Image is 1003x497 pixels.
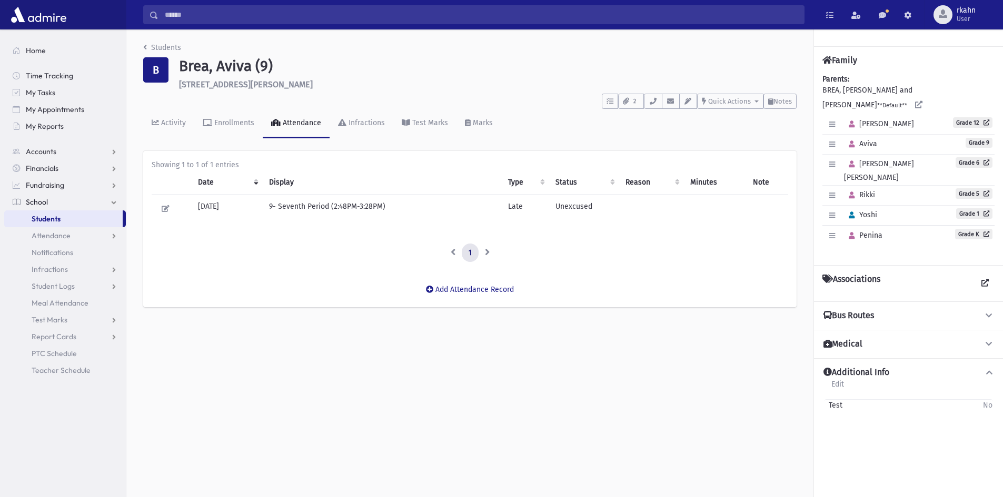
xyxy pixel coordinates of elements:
span: Attendance [32,231,71,240]
span: Penina [844,231,882,240]
a: Test Marks [4,311,126,328]
span: Test Marks [32,315,67,324]
th: Note [747,170,788,195]
h4: Associations [822,274,880,293]
a: Notifications [4,244,126,261]
a: Meal Attendance [4,295,126,311]
input: Search [158,5,804,24]
span: Report Cards [32,332,76,341]
span: Notes [773,97,792,105]
a: Infractions [330,109,393,138]
a: Grade 6 [956,157,992,168]
a: Attendance [4,227,126,244]
span: Financials [26,164,58,173]
div: Attendance [281,118,321,127]
span: Fundraising [26,180,64,190]
a: Teacher Schedule [4,362,126,379]
h1: Brea, Aviva (9) [179,57,797,75]
span: 2 [630,97,639,106]
span: Rikki [844,190,875,199]
a: Infractions [4,261,126,278]
a: Enrollments [194,109,263,138]
span: Time Tracking [26,71,73,80]
a: Fundraising [4,177,126,194]
nav: breadcrumb [143,42,181,57]
h4: Family [822,55,857,65]
div: Activity [159,118,186,127]
button: Medical [822,339,995,350]
div: B [143,57,168,83]
button: Bus Routes [822,310,995,321]
div: Showing 1 to 1 of 1 entries [152,159,788,170]
a: Grade 12 [953,117,992,128]
a: Home [4,42,126,59]
a: Grade 1 [956,208,992,219]
h4: Medical [823,339,862,350]
th: Date: activate to sort column ascending [192,170,263,195]
b: Parents: [822,75,849,84]
span: My Appointments [26,105,84,114]
span: My Reports [26,121,64,131]
span: Aviva [844,139,877,148]
a: View all Associations [976,274,995,293]
button: Edit [158,201,173,216]
td: [DATE] [192,194,263,222]
span: No [983,400,992,411]
span: School [26,197,48,207]
span: Notifications [32,248,73,257]
a: Grade K [955,229,992,239]
h4: Bus Routes [823,310,874,321]
span: Grade 9 [966,138,992,148]
a: Grade 5 [956,188,992,199]
a: My Appointments [4,101,126,118]
span: Yoshi [844,210,877,219]
td: 9- Seventh Period (2:48PM-3:28PM) [263,194,502,222]
td: Late [502,194,549,222]
span: Test [825,400,842,411]
div: Test Marks [410,118,448,127]
td: Unexcused [549,194,619,222]
img: AdmirePro [8,4,69,25]
a: Student Logs [4,278,126,295]
th: Display [263,170,502,195]
a: Activity [143,109,194,138]
th: Type: activate to sort column ascending [502,170,549,195]
a: Test Marks [393,109,456,138]
a: Financials [4,160,126,177]
span: Meal Attendance [32,298,88,308]
a: School [4,194,126,210]
a: 1 [462,244,479,262]
div: Marks [471,118,493,127]
a: Attendance [263,109,330,138]
span: Students [32,214,61,224]
span: rkahn [957,6,976,15]
th: Reason: activate to sort column ascending [619,170,684,195]
th: Status: activate to sort column ascending [549,170,619,195]
a: Edit [831,378,845,397]
span: Accounts [26,147,56,156]
a: Students [143,43,181,52]
span: Infractions [32,265,68,274]
a: PTC Schedule [4,345,126,362]
a: Marks [456,109,501,138]
button: 2 [618,94,644,109]
button: Quick Actions [697,94,763,109]
span: Teacher Schedule [32,366,91,375]
span: My Tasks [26,88,55,97]
button: Add Attendance Record [419,280,521,299]
span: Quick Actions [708,97,751,105]
a: Accounts [4,143,126,160]
span: Student Logs [32,281,75,291]
span: [PERSON_NAME] [844,119,914,128]
a: Report Cards [4,328,126,345]
button: Additional Info [822,367,995,378]
button: Notes [763,94,797,109]
h6: [STREET_ADDRESS][PERSON_NAME] [179,79,797,89]
div: BREA, [PERSON_NAME] and [PERSON_NAME] [822,74,995,257]
a: My Reports [4,118,126,135]
span: [PERSON_NAME] [PERSON_NAME] [844,159,914,182]
a: Students [4,210,123,227]
a: My Tasks [4,84,126,101]
a: Time Tracking [4,67,126,84]
span: Home [26,46,46,55]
